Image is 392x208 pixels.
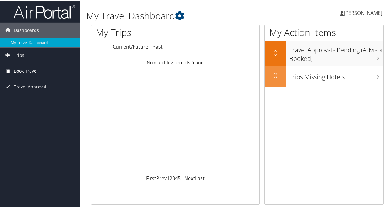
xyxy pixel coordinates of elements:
[195,174,205,181] a: Last
[265,70,286,80] h2: 0
[265,41,383,65] a: 0Travel Approvals Pending (Advisor Booked)
[14,47,24,62] span: Trips
[169,174,172,181] a: 2
[265,25,383,38] h1: My Action Items
[265,65,383,87] a: 0Trips Missing Hotels
[167,174,169,181] a: 1
[178,174,181,181] a: 5
[289,42,383,62] h3: Travel Approvals Pending (Advisor Booked)
[340,3,388,22] a: [PERSON_NAME]
[14,4,75,19] img: airportal-logo.png
[14,63,38,78] span: Book Travel
[91,57,259,68] td: No matching records found
[181,174,184,181] span: …
[153,43,163,49] a: Past
[265,47,286,57] h2: 0
[289,69,383,81] h3: Trips Missing Hotels
[113,43,148,49] a: Current/Future
[344,9,382,16] span: [PERSON_NAME]
[184,174,195,181] a: Next
[175,174,178,181] a: 4
[86,9,288,22] h1: My Travel Dashboard
[146,174,156,181] a: First
[172,174,175,181] a: 3
[96,25,185,38] h1: My Trips
[156,174,167,181] a: Prev
[14,79,46,94] span: Travel Approval
[14,22,39,37] span: Dashboards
